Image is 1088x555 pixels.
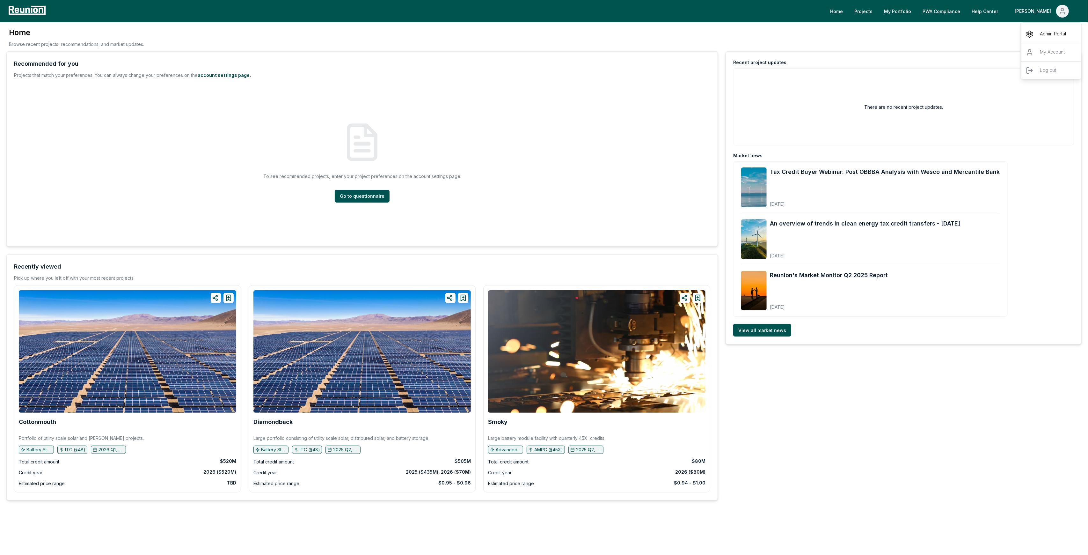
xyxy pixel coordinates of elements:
a: Reunion's Market Monitor Q2 2025 Report [770,271,888,280]
p: Admin Portal [1040,30,1066,38]
p: Battery Storage, Solar (Utility) [26,447,52,453]
div: Credit year [253,469,277,477]
img: Smoky [488,290,705,413]
div: 2025 ($435M), 2026 ($70M) [406,469,471,475]
img: Diamondback [253,290,471,413]
p: 2025 Q2, 2025 Q3, 2025 Q4 [576,447,602,453]
button: 2026 Q1, 2026 Q3, 2026 Q4 [91,446,126,454]
div: Total credit amount [488,458,529,466]
div: Total credit amount [19,458,59,466]
a: Home [825,5,848,18]
button: 2025 Q2, 2025 Q3, 2025 Q4, 2026 Q1, 2026 Q2, 2026 Q3, 2026 Q4 [325,446,361,454]
p: 2025 Q2, 2025 Q3, 2025 Q4, 2026 Q1, 2026 Q2, 2026 Q3, 2026 Q4 [333,447,359,453]
div: 2026 ($520M) [203,469,236,475]
p: Large portfolio consisting of utility scale solar, distributed solar, and battery storage. [253,435,429,441]
div: Recent project updates [733,59,786,66]
div: Estimated price range [488,480,534,487]
b: Cottonmouth [19,418,56,425]
div: $520M [220,458,236,464]
div: [DATE] [770,196,1000,207]
div: Recently viewed [14,262,61,271]
a: View all market news [733,324,791,337]
div: $505M [455,458,471,464]
div: Credit year [488,469,512,477]
button: [PERSON_NAME] [1010,5,1074,18]
nav: Main [825,5,1082,18]
a: Admin Portal [1021,25,1082,43]
p: Large battery module facility with quarterly 45X credits. [488,435,605,441]
p: To see recommended projects, enter your project preferences on the account settings page. [263,173,461,180]
div: [DATE] [770,299,888,310]
a: PWA Compliance [917,5,965,18]
div: [PERSON_NAME] [1021,25,1082,82]
p: ITC (§48) [65,447,85,453]
a: My Portfolio [879,5,916,18]
span: Projects that match your preferences. You can always change your preferences on the [14,72,198,78]
a: An overview of trends in clean energy tax credit transfers - [DATE] [770,219,960,228]
a: Help Center [967,5,1003,18]
img: Cottonmouth [19,290,236,413]
a: Diamondback [253,419,293,425]
div: $0.95 - $0.96 [438,480,471,486]
a: account settings page. [198,72,251,78]
img: An overview of trends in clean energy tax credit transfers - August 2025 [741,219,767,259]
div: TBD [227,480,236,486]
div: $80M [692,458,705,464]
div: 2026 ($80M) [675,469,705,475]
p: ITC (§48) [300,447,320,453]
a: Go to questionnaire [335,190,390,203]
p: AMPC (§45X) [534,447,563,453]
p: Advanced manufacturing [496,447,521,453]
div: [DATE] [770,248,960,259]
div: Credit year [19,469,42,477]
a: Projects [849,5,878,18]
a: Smoky [488,419,507,425]
p: Portfolio of utility scale solar and [PERSON_NAME] projects. [19,435,144,441]
a: Cottonmouth [19,419,56,425]
p: Log out [1040,67,1056,74]
p: My Account [1040,48,1065,56]
b: Diamondback [253,418,293,425]
button: Battery Storage, Solar (Utility), Solar (C&I) [253,446,288,454]
div: Estimated price range [19,480,65,487]
h2: There are no recent project updates. [864,104,943,110]
a: Tax Credit Buyer Webinar: Post OBBBA Analysis with Wesco and Mercantile Bank [770,167,1000,176]
button: Battery Storage, Solar (Utility) [19,446,54,454]
div: Total credit amount [253,458,294,466]
p: Browse recent projects, recommendations, and market updates. [9,41,144,48]
img: Tax Credit Buyer Webinar: Post OBBBA Analysis with Wesco and Mercantile Bank [741,167,767,207]
b: Smoky [488,418,507,425]
div: Pick up where you left off with your most recent projects. [14,275,135,281]
div: Estimated price range [253,480,299,487]
p: Battery Storage, Solar (Utility), Solar (C&I) [261,447,287,453]
button: 2025 Q2, 2025 Q3, 2025 Q4 [568,446,603,454]
div: Recommended for you [14,59,78,68]
div: $0.94 - $1.00 [674,480,705,486]
div: [PERSON_NAME] [1015,5,1054,18]
img: Reunion's Market Monitor Q2 2025 Report [741,271,767,311]
h3: Home [9,27,144,38]
button: Advanced manufacturing [488,446,523,454]
p: 2026 Q1, 2026 Q3, 2026 Q4 [99,447,124,453]
div: Market news [733,152,763,159]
